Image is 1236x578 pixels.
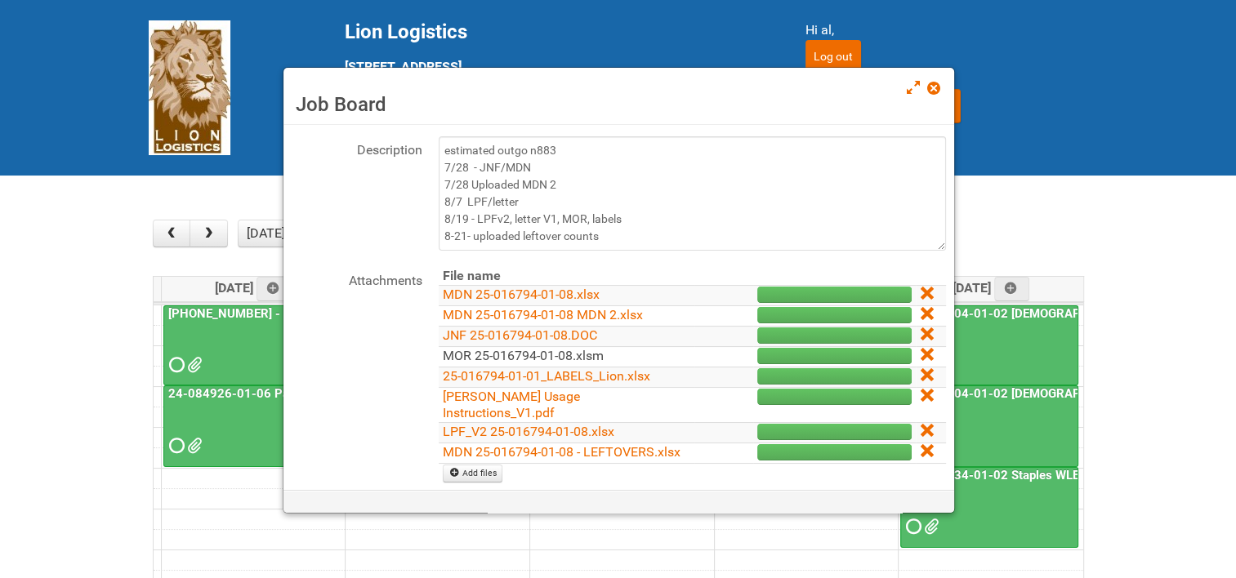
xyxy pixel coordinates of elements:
[149,79,230,95] a: Lion Logistics
[443,307,643,322] a: MDN 25-016794-01-08 MDN 2.xlsx
[169,440,181,451] span: Requested
[149,20,230,155] img: Lion Logistics
[443,287,600,302] a: MDN 25-016794-01-08.xlsx
[900,385,1078,466] a: 25-039404-01-02 [DEMOGRAPHIC_DATA] Wet Shave SQM - photo slot
[443,465,502,482] a: Add files
[169,359,181,371] span: Requested
[994,277,1030,301] a: Add an event
[439,267,694,286] th: File name
[953,280,1030,296] span: [DATE]
[345,20,765,136] div: [STREET_ADDRESS] [GEOGRAPHIC_DATA] tel: [PHONE_NUMBER]
[163,305,341,386] a: [PHONE_NUMBER] - R+F InnoCPT
[924,521,935,532] span: GROUP 1001.jpg JNF 25-002634-01 Staples WLE 2025 - 7th Mailing.doc Staples Letter 2025.pdf LPF 25...
[187,440,199,451] span: grp 1001 2..jpg group 1001 1..jpg MOR 24-084926-01-08.xlsm Labels 24-084926-01-06 Pack Collab Wan...
[902,306,1234,321] a: 25-039404-01-02 [DEMOGRAPHIC_DATA] Wet Shave SQM
[900,305,1078,386] a: 25-039404-01-02 [DEMOGRAPHIC_DATA] Wet Shave SQM
[443,444,680,460] a: MDN 25-016794-01-08 - LEFTOVERS.xlsx
[292,267,422,291] label: Attachments
[906,521,917,532] span: Requested
[443,348,604,363] a: MOR 25-016794-01-08.xlsm
[296,92,942,117] h3: Job Board
[187,359,199,371] span: MDN 25-032854-01-08 Left overs.xlsx MOR 25-032854-01-08.xlsm 25_032854_01_LABELS_Lion.xlsx MDN 25...
[443,389,580,420] a: [PERSON_NAME] Usage Instructions_V1.pdf
[163,385,341,466] a: 24-084926-01-06 Pack Collab Wand Tint
[439,136,946,251] textarea: estimated outgo n883 7/28 - JNF/MDN 7/28 Uploaded MDN 2 8/7 LPF/letter 8/19 - LPFv2, letter V1, M...
[805,40,861,73] input: Log out
[257,277,292,301] a: Add an event
[292,136,422,160] label: Description
[215,280,292,296] span: [DATE]
[165,386,401,401] a: 24-084926-01-06 Pack Collab Wand Tint
[345,20,467,43] span: Lion Logistics
[443,368,650,384] a: 25-016794-01-01_LABELS_Lion.xlsx
[443,327,597,343] a: JNF 25-016794-01-08.DOC
[443,424,614,439] a: LPF_V2 25-016794-01-08.xlsx
[165,306,358,321] a: [PHONE_NUMBER] - R+F InnoCPT
[238,220,293,247] button: [DATE]
[900,467,1078,548] a: 25-002634-01-02 Staples WLE 2025 Community - Seventh Mailing
[805,20,1088,40] div: Hi al,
